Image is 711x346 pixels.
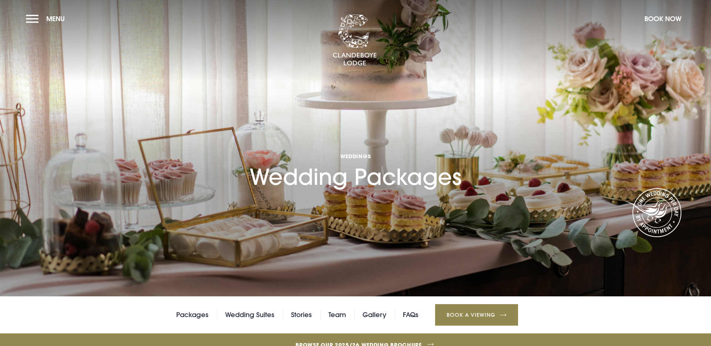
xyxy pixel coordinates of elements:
a: FAQs [403,309,418,320]
a: Gallery [363,309,386,320]
h1: Wedding Packages [250,110,461,190]
span: Weddings [250,153,461,160]
img: Clandeboye Lodge [333,14,377,66]
a: Stories [291,309,312,320]
a: Team [328,309,346,320]
a: Packages [176,309,208,320]
span: Menu [46,14,65,23]
button: Menu [26,11,69,27]
button: Book Now [641,11,685,27]
a: Book a Viewing [435,304,518,326]
a: Wedding Suites [225,309,274,320]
